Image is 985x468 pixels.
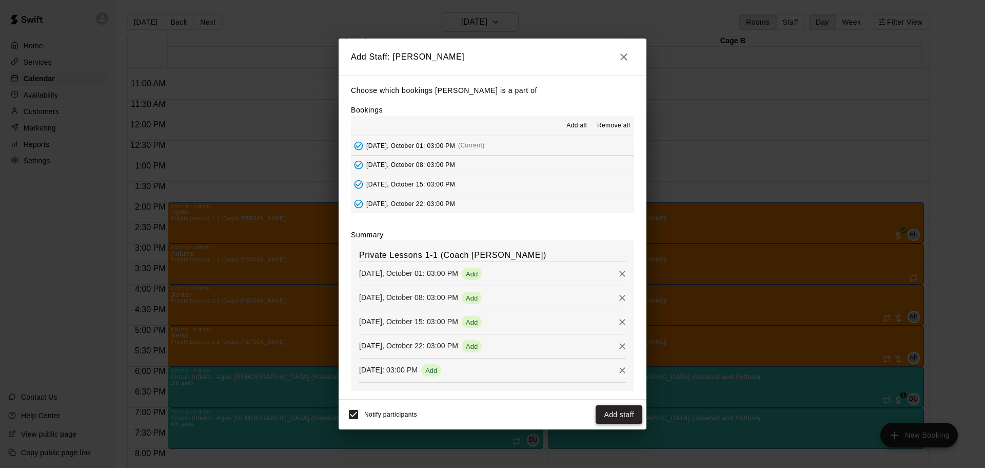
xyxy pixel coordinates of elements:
[351,136,634,155] button: Added - Collect Payment[DATE], October 01: 03:00 PM(Current)
[421,367,441,375] span: Add
[359,292,458,303] p: [DATE], October 08: 03:00 PM
[351,106,383,114] label: Bookings
[359,268,458,278] p: [DATE], October 01: 03:00 PM
[615,363,630,378] button: Remove
[462,294,482,302] span: Add
[351,84,634,97] p: Choose which bookings [PERSON_NAME] is a part of
[351,175,634,194] button: Added - Collect Payment[DATE], October 15: 03:00 PM
[359,341,458,351] p: [DATE], October 22: 03:00 PM
[596,405,642,424] button: Add staff
[615,314,630,330] button: Remove
[359,316,458,327] p: [DATE], October 15: 03:00 PM
[615,339,630,354] button: Remove
[351,196,366,212] button: Added - Collect Payment
[366,142,455,149] span: [DATE], October 01: 03:00 PM
[351,177,366,192] button: Added - Collect Payment
[593,118,634,134] button: Remove all
[351,230,384,240] label: Summary
[366,181,455,188] span: [DATE], October 15: 03:00 PM
[359,249,626,262] h6: Private Lessons 1-1 (Coach [PERSON_NAME])
[359,365,418,375] p: [DATE]: 03:00 PM
[458,142,485,149] span: (Current)
[366,200,455,207] span: [DATE], October 22: 03:00 PM
[462,270,482,278] span: Add
[597,121,630,131] span: Remove all
[566,121,587,131] span: Add all
[351,138,366,154] button: Added - Collect Payment
[366,161,455,169] span: [DATE], October 08: 03:00 PM
[351,194,634,213] button: Added - Collect Payment[DATE], October 22: 03:00 PM
[615,290,630,306] button: Remove
[615,266,630,282] button: Remove
[462,343,482,350] span: Add
[560,118,593,134] button: Add all
[339,39,646,76] h2: Add Staff: [PERSON_NAME]
[351,156,634,175] button: Added - Collect Payment[DATE], October 08: 03:00 PM
[351,157,366,173] button: Added - Collect Payment
[364,411,417,418] span: Notify participants
[462,319,482,326] span: Add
